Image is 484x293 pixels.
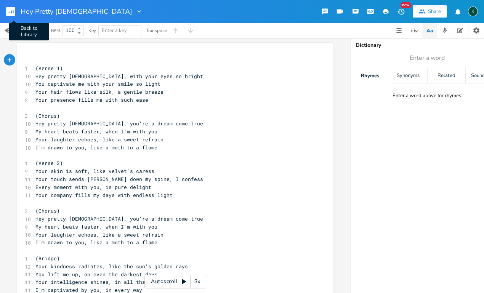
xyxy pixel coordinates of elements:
span: Hey pretty [DEMOGRAPHIC_DATA], you're a dream come true [35,120,203,127]
span: Your laughter echoes, like a sweet refrain [35,231,163,238]
span: Enter a word [410,54,445,62]
div: 3x [191,275,204,288]
span: Your skin is soft, like velvet's caress [35,168,154,175]
div: Share [428,8,441,15]
span: Hey Pretty [DEMOGRAPHIC_DATA] [21,8,132,15]
div: Koval [468,6,478,16]
button: K [468,3,478,20]
span: Your company fills my days with endless light [35,192,173,199]
span: I'm drawn to you, like a moth to a flame [35,239,157,246]
div: BPM [51,29,60,33]
span: Hey pretty [DEMOGRAPHIC_DATA], with your eyes so bright [35,73,203,80]
span: Your laughter echoes, like a sweet refrain [35,136,163,143]
div: New [401,2,411,8]
div: Key [88,28,96,33]
span: Your presence fills me with such ease [35,96,148,103]
span: Your intelligence shines, in all that you say [35,279,173,285]
span: You lift me up, on even the darkest days [35,271,157,278]
div: Autoscroll [144,275,206,288]
span: (Bridge) [35,255,60,262]
span: You captivate me with your smile so light [35,80,160,87]
span: Your touch sends [PERSON_NAME] down my spine, I confess [35,176,203,183]
button: Share [413,5,447,18]
div: Rhymes [351,68,389,83]
button: Back to Library [6,2,21,21]
div: Related [428,68,465,83]
button: New [393,5,409,18]
span: My heart beats faster, when I'm with you [35,128,157,135]
span: Your hair flows like silk, a gentle breeze [35,88,163,95]
span: My heart beats faster, when I'm with you [35,223,157,230]
span: Hey pretty [DEMOGRAPHIC_DATA], you're a dream come true [35,215,203,222]
span: Enter a key [102,27,127,34]
span: (Verse 2) [35,160,63,167]
div: Synonyms [389,68,427,83]
span: Every moment with you, is pure delight [35,184,151,191]
span: (Chorus) [35,112,60,119]
div: Enter a word above for rhymes. [393,93,462,99]
div: Transpose [146,28,167,33]
span: (Verse 1) [35,65,63,72]
span: Your kindness radiates, like the sun's golden rays [35,263,188,270]
span: I'm drawn to you, like a moth to a flame [35,144,157,151]
span: (Chorus) [35,207,60,214]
